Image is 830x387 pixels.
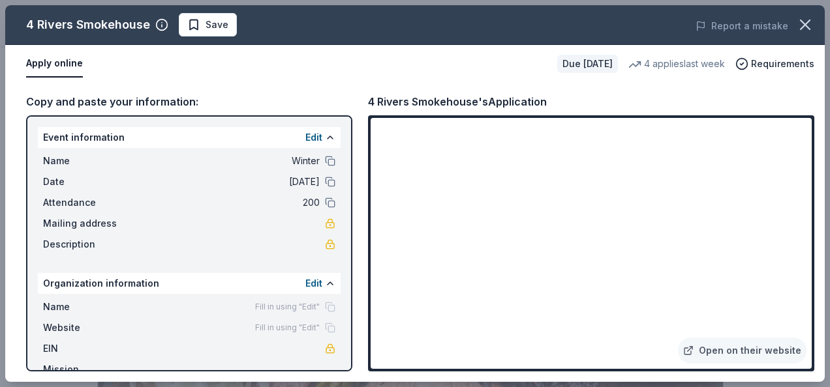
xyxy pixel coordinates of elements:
div: 4 Rivers Smokehouse's Application [368,93,547,110]
button: Save [179,13,237,36]
span: Attendance [43,195,131,210]
span: Name [43,299,131,315]
div: Copy and paste your information: [26,93,352,110]
span: EIN [43,341,131,356]
a: Open on their website [678,337,807,364]
div: Organization information [38,273,341,294]
span: Date [43,174,131,190]
span: Winter [131,153,320,169]
span: Website [43,320,131,336]
div: 4 applies last week [628,56,725,72]
span: 200 [131,195,320,210]
span: Save [206,17,228,33]
button: Requirements [735,56,814,72]
span: Mailing address [43,216,131,231]
span: Description [43,236,131,252]
div: Due [DATE] [557,55,618,73]
div: 4 Rivers Smokehouse [26,14,150,35]
span: Name [43,153,131,169]
span: [DATE] [131,174,320,190]
span: Fill in using "Edit" [255,302,320,312]
button: Edit [305,130,322,145]
div: Event information [38,127,341,148]
button: Report a mistake [696,18,788,34]
button: Edit [305,276,322,291]
span: Requirements [751,56,814,72]
button: Apply online [26,50,83,78]
span: Fill in using "Edit" [255,322,320,333]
